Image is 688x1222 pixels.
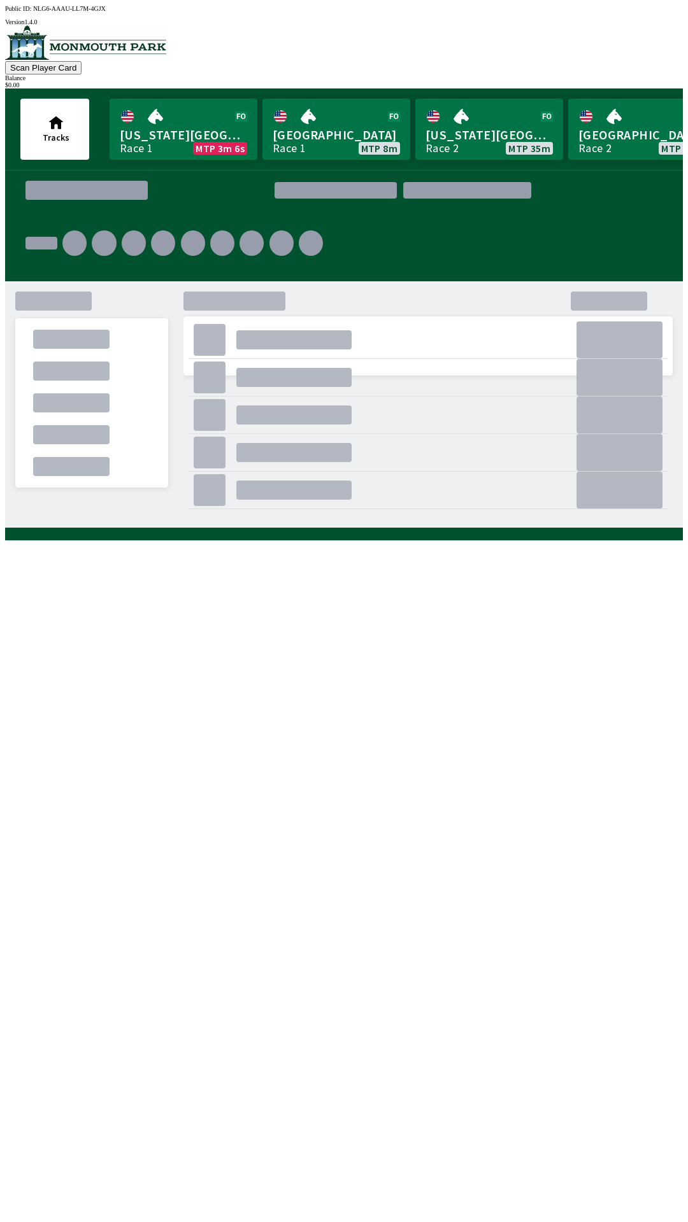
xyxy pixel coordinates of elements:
[273,127,400,143] span: [GEOGRAPHIC_DATA]
[43,132,69,143] span: Tracks
[426,127,553,143] span: [US_STATE][GEOGRAPHIC_DATA]
[578,143,612,153] div: Race 2
[110,99,257,160] a: [US_STATE][GEOGRAPHIC_DATA]Race 1MTP 3m 6s
[5,18,683,25] div: Version 1.4.0
[33,5,106,12] span: NLG6-AAAU-LL7M-4GJX
[5,61,82,74] button: Scan Player Card
[508,143,550,153] span: MTP 35m
[5,5,683,12] div: Public ID:
[120,127,247,143] span: [US_STATE][GEOGRAPHIC_DATA]
[5,74,683,81] div: Balance
[120,143,153,153] div: Race 1
[273,143,306,153] div: Race 1
[415,99,563,160] a: [US_STATE][GEOGRAPHIC_DATA]Race 2MTP 35m
[426,143,459,153] div: Race 2
[361,143,398,153] span: MTP 8m
[196,143,245,153] span: MTP 3m 6s
[262,99,410,160] a: [GEOGRAPHIC_DATA]Race 1MTP 8m
[5,81,683,88] div: $ 0.00
[5,25,166,60] img: venue logo
[20,99,89,160] button: Tracks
